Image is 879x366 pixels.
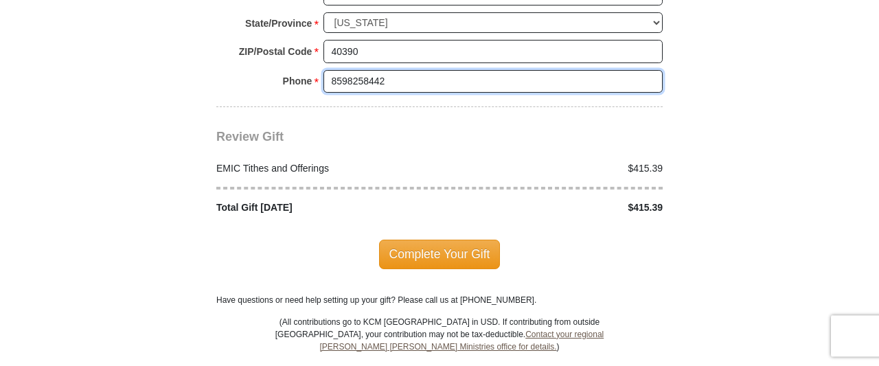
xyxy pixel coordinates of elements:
strong: ZIP/Postal Code [239,42,312,61]
div: $415.39 [439,201,670,215]
strong: Phone [283,71,312,91]
div: Total Gift [DATE] [209,201,440,215]
p: Have questions or need help setting up your gift? Please call us at [PHONE_NUMBER]. [216,294,663,306]
div: EMIC Tithes and Offerings [209,161,440,176]
div: $415.39 [439,161,670,176]
a: Contact your regional [PERSON_NAME] [PERSON_NAME] Ministries office for details. [319,330,604,352]
span: Complete Your Gift [379,240,501,268]
span: Review Gift [216,130,284,144]
strong: State/Province [245,14,312,33]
